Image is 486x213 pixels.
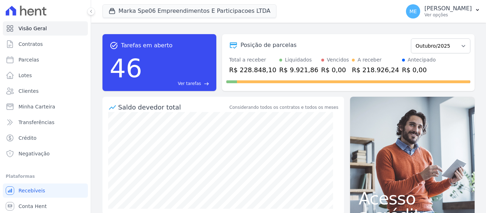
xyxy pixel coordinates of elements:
span: Ver tarefas [178,80,201,87]
span: Conta Hent [19,203,47,210]
a: Minha Carteira [3,100,88,114]
span: Tarefas em aberto [121,41,173,50]
div: R$ 0,00 [402,65,436,75]
div: Liquidados [285,56,312,64]
div: R$ 0,00 [321,65,349,75]
span: Recebíveis [19,187,45,194]
a: Clientes [3,84,88,98]
a: Crédito [3,131,88,145]
div: R$ 228.848,10 [229,65,276,75]
div: Total a receber [229,56,276,64]
div: Saldo devedor total [118,102,228,112]
span: east [204,81,209,86]
span: Transferências [19,119,54,126]
div: Plataformas [6,172,85,181]
a: Ver tarefas east [145,80,209,87]
button: Marka Spe06 Empreendimentos E Participacoes LTDA [102,4,276,18]
span: Acesso [359,190,466,207]
div: Posição de parcelas [241,41,297,49]
a: Visão Geral [3,21,88,36]
div: R$ 218.926,24 [352,65,399,75]
p: [PERSON_NAME] [424,5,472,12]
a: Contratos [3,37,88,51]
span: Minha Carteira [19,103,55,110]
div: R$ 9.921,86 [279,65,318,75]
span: Negativação [19,150,50,157]
span: Contratos [19,41,43,48]
span: Clientes [19,87,38,95]
div: Considerando todos os contratos e todos os meses [229,104,338,111]
div: A receber [358,56,382,64]
a: Transferências [3,115,88,129]
span: Lotes [19,72,32,79]
span: Parcelas [19,56,39,63]
p: Ver opções [424,12,472,18]
button: ME [PERSON_NAME] Ver opções [400,1,486,21]
span: ME [410,9,417,14]
a: Lotes [3,68,88,82]
div: Vencidos [327,56,349,64]
div: Antecipado [408,56,436,64]
a: Recebíveis [3,183,88,198]
span: Visão Geral [19,25,47,32]
span: task_alt [110,41,118,50]
a: Parcelas [3,53,88,67]
div: 46 [110,50,142,87]
a: Negativação [3,147,88,161]
span: Crédito [19,134,37,142]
